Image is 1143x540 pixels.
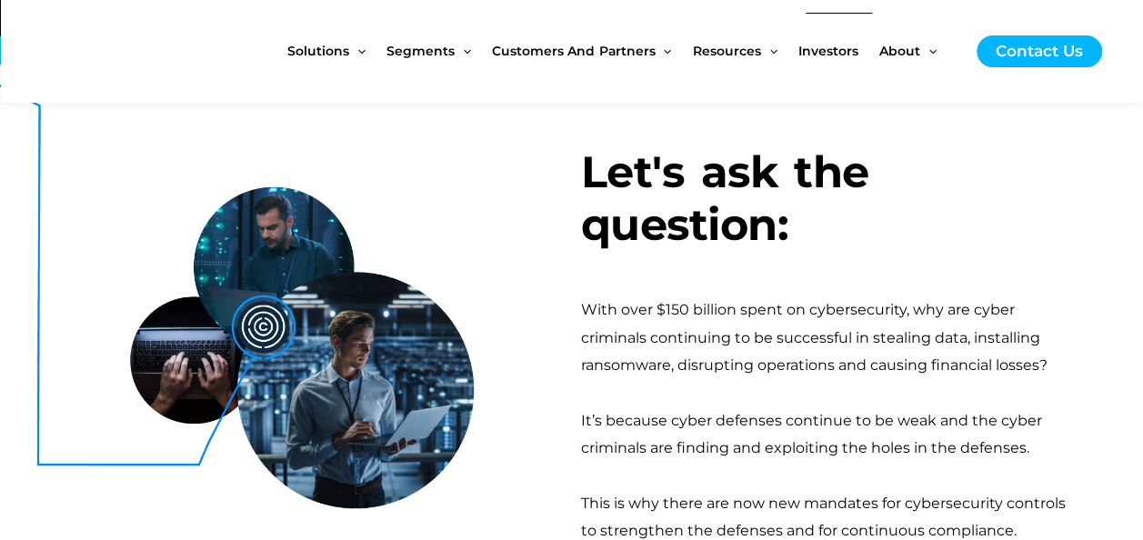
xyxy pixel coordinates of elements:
span: Solutions [287,13,349,89]
a: Investors [798,13,879,89]
div: It’s because cyber defenses continue to be weak and the cyber criminals are finding and exploitin... [581,407,1081,463]
h3: Let's ask the question: [581,146,1081,251]
img: CyberCatch [33,14,251,89]
span: Menu Toggle [455,13,471,89]
span: Resources [693,13,761,89]
span: Menu Toggle [655,13,671,89]
span: Customers and Partners [492,13,655,89]
span: Menu Toggle [349,13,366,89]
div: With over $150 billion spent on cybersecurity, why are cyber criminals continuing to be successfu... [581,296,1081,379]
span: Menu Toggle [761,13,777,89]
span: Investors [798,13,858,89]
span: About [879,13,920,89]
a: Contact Us [977,35,1102,67]
span: Menu Toggle [920,13,937,89]
nav: Site Navigation: New Main Menu [287,13,958,89]
span: Segments [386,13,455,89]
